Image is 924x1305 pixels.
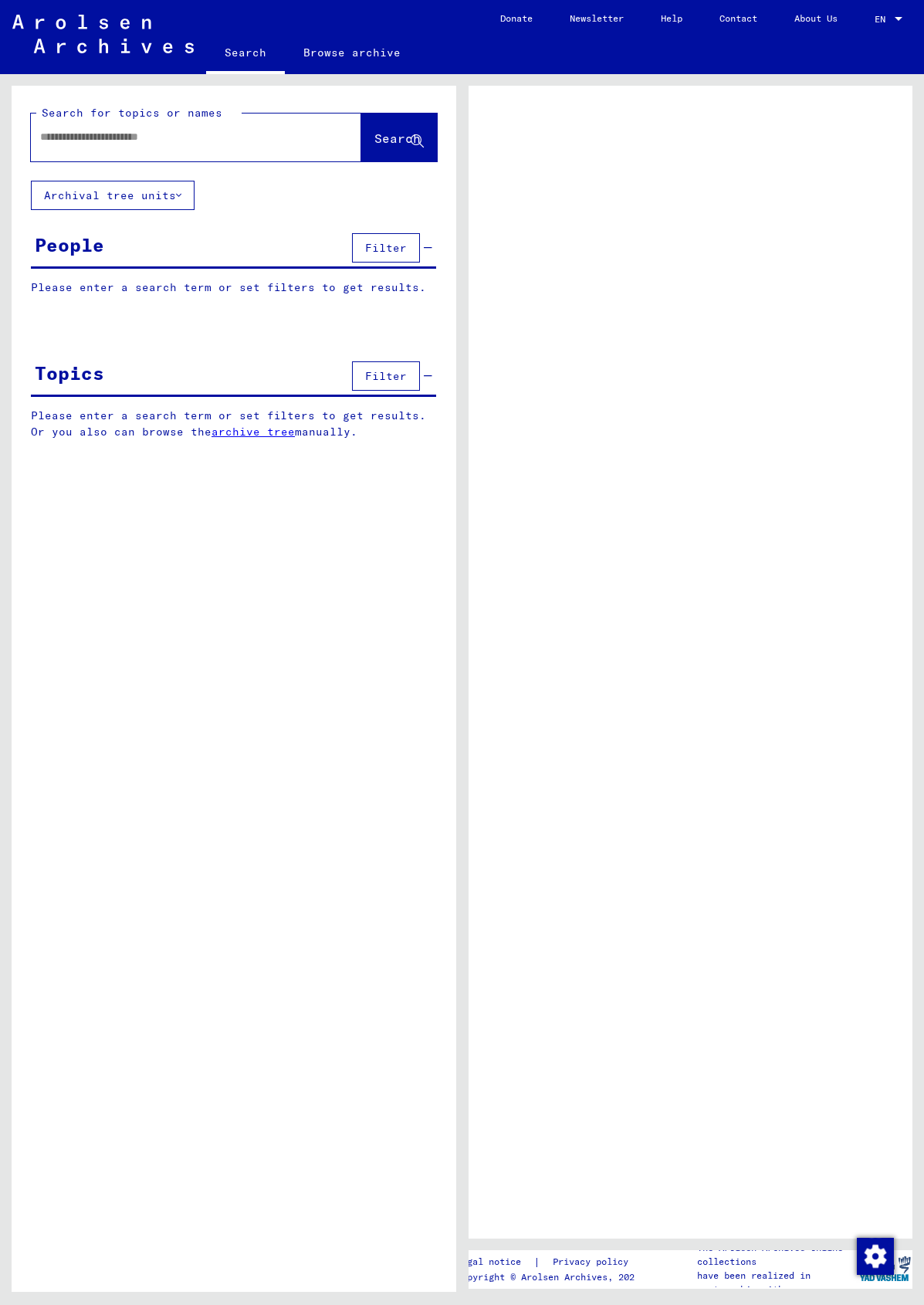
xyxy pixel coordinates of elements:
[285,34,419,71] a: Browse archive
[857,1238,894,1275] img: Change consent
[365,241,407,255] span: Filter
[42,106,222,120] mat-label: Search for topics or names
[540,1254,647,1270] a: Privacy policy
[35,231,104,259] div: People
[212,425,295,439] a: archive tree
[456,1254,647,1270] div: |
[456,1254,533,1270] a: Legal notice
[352,361,420,391] button: Filter
[697,1241,857,1269] p: The Arolsen Archives online collections
[361,114,437,161] button: Search
[456,1270,647,1284] p: Copyright © Arolsen Archives, 2021
[875,14,892,25] span: EN
[374,130,421,146] span: Search
[697,1269,857,1297] p: have been realized in partnership with
[31,280,436,296] p: Please enter a search term or set filters to get results.
[352,233,420,263] button: Filter
[856,1237,893,1274] div: Change consent
[35,359,104,387] div: Topics
[31,408,437,440] p: Please enter a search term or set filters to get results. Or you also can browse the manually.
[206,34,285,74] a: Search
[365,369,407,383] span: Filter
[12,15,194,53] img: Arolsen_neg.svg
[31,181,195,210] button: Archival tree units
